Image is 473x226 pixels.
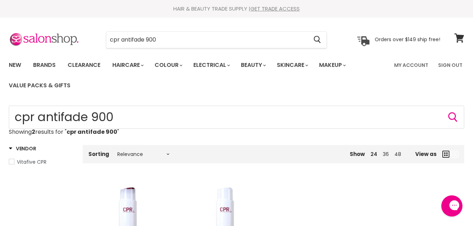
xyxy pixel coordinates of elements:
[438,193,466,219] iframe: Gorgias live chat messenger
[434,58,467,73] a: Sign Out
[9,106,464,129] form: Product
[9,129,464,135] p: Showing results for " "
[320,122,466,194] iframe: Gorgias live chat campaigns
[188,58,234,73] a: Electrical
[107,58,148,73] a: Haircare
[106,32,308,48] input: Search
[32,128,35,136] strong: 2
[447,112,459,123] button: Search
[17,158,46,165] span: Vitafive CPR
[28,58,61,73] a: Brands
[4,58,26,73] a: New
[149,58,187,73] a: Colour
[9,145,36,152] h3: Vendor
[308,32,326,48] button: Search
[272,58,312,73] a: Skincare
[375,36,440,43] p: Orders over $149 ship free!
[4,55,390,96] ul: Main menu
[62,58,106,73] a: Clearance
[106,31,327,48] form: Product
[390,58,432,73] a: My Account
[88,151,109,157] label: Sorting
[9,158,74,166] a: Vitafive CPR
[250,5,300,12] a: GET TRADE ACCESS
[314,58,350,73] a: Makeup
[4,78,76,93] a: Value Packs & Gifts
[9,106,464,129] input: Search
[236,58,270,73] a: Beauty
[67,128,117,136] strong: cpr antifade 900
